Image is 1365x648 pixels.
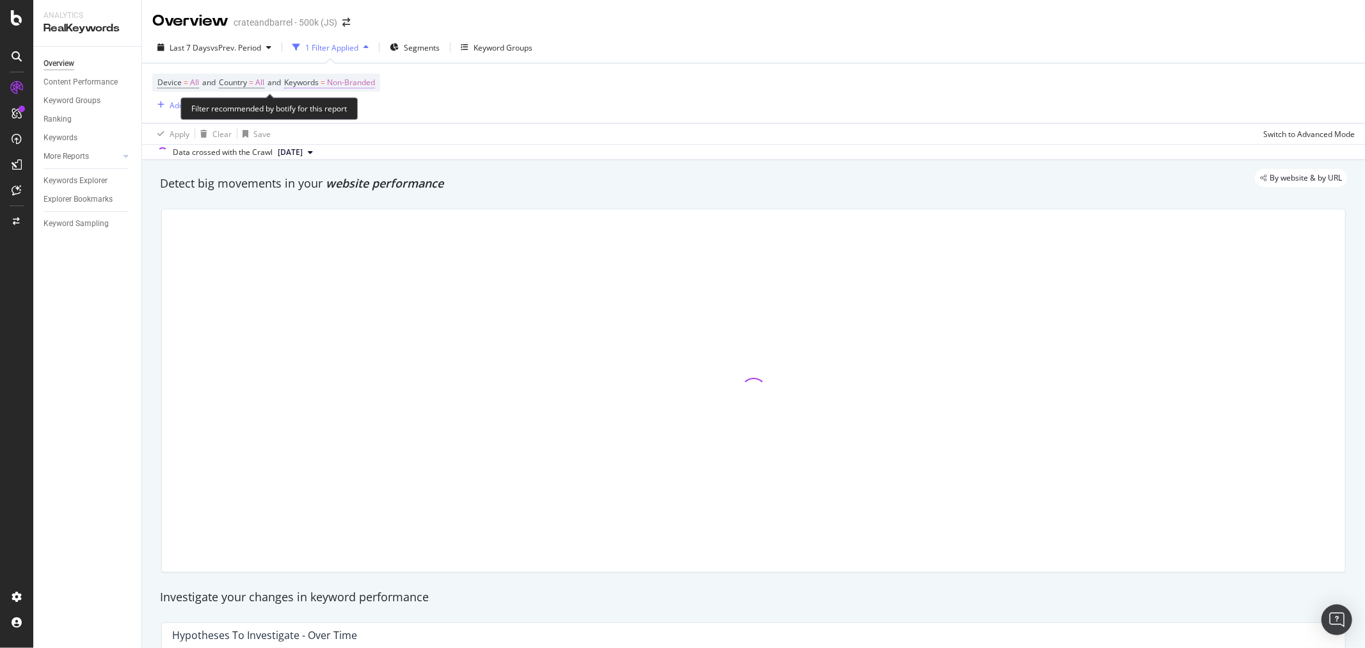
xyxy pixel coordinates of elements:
button: Save [237,124,271,144]
button: Segments [385,37,445,58]
span: and [202,77,216,88]
span: = [184,77,188,88]
span: and [267,77,281,88]
div: Keyword Groups [44,94,100,108]
div: 1 Filter Applied [305,42,358,53]
button: Apply [152,124,189,144]
a: Ranking [44,113,132,126]
a: Keywords [44,131,132,145]
div: Overview [152,10,228,32]
a: Content Performance [44,76,132,89]
div: legacy label [1255,169,1347,187]
div: Filter recommended by botify for this report [180,97,358,120]
span: Device [157,77,182,88]
button: Keyword Groups [456,37,538,58]
a: Overview [44,57,132,70]
span: Last 7 Days [170,42,211,53]
div: Data crossed with the Crawl [173,147,273,158]
div: Apply [170,129,189,140]
span: Segments [404,42,440,53]
div: Keywords [44,131,77,145]
div: Keyword Sampling [44,217,109,231]
button: [DATE] [273,145,318,160]
div: Investigate your changes in keyword performance [160,589,1347,606]
div: Open Intercom Messenger [1321,604,1352,635]
div: Explorer Bookmarks [44,193,113,206]
div: Clear [212,129,232,140]
div: Keywords Explorer [44,174,108,188]
span: = [321,77,325,88]
div: Ranking [44,113,72,126]
span: Country [219,77,247,88]
div: More Reports [44,150,89,163]
a: More Reports [44,150,120,163]
button: Add Filter [152,97,204,113]
span: vs Prev. Period [211,42,261,53]
div: Overview [44,57,74,70]
a: Keyword Groups [44,94,132,108]
button: Clear [195,124,232,144]
a: Explorer Bookmarks [44,193,132,206]
button: Switch to Advanced Mode [1258,124,1355,144]
span: By website & by URL [1270,174,1342,182]
span: = [249,77,253,88]
a: Keyword Sampling [44,217,132,231]
span: Keywords [284,77,319,88]
div: Keyword Groups [474,42,532,53]
button: Last 7 DaysvsPrev. Period [152,37,276,58]
div: Add Filter [170,100,204,111]
div: arrow-right-arrow-left [342,18,350,27]
div: Content Performance [44,76,118,89]
span: Non-Branded [327,74,375,92]
span: All [190,74,199,92]
div: Hypotheses to Investigate - Over Time [172,629,357,642]
span: 2025 Oct. 3rd [278,147,303,158]
div: Save [253,129,271,140]
button: 1 Filter Applied [287,37,374,58]
div: crateandbarrel - 500k (JS) [234,16,337,29]
div: RealKeywords [44,21,131,36]
a: Keywords Explorer [44,174,132,188]
div: Switch to Advanced Mode [1263,129,1355,140]
span: All [255,74,264,92]
div: Analytics [44,10,131,21]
